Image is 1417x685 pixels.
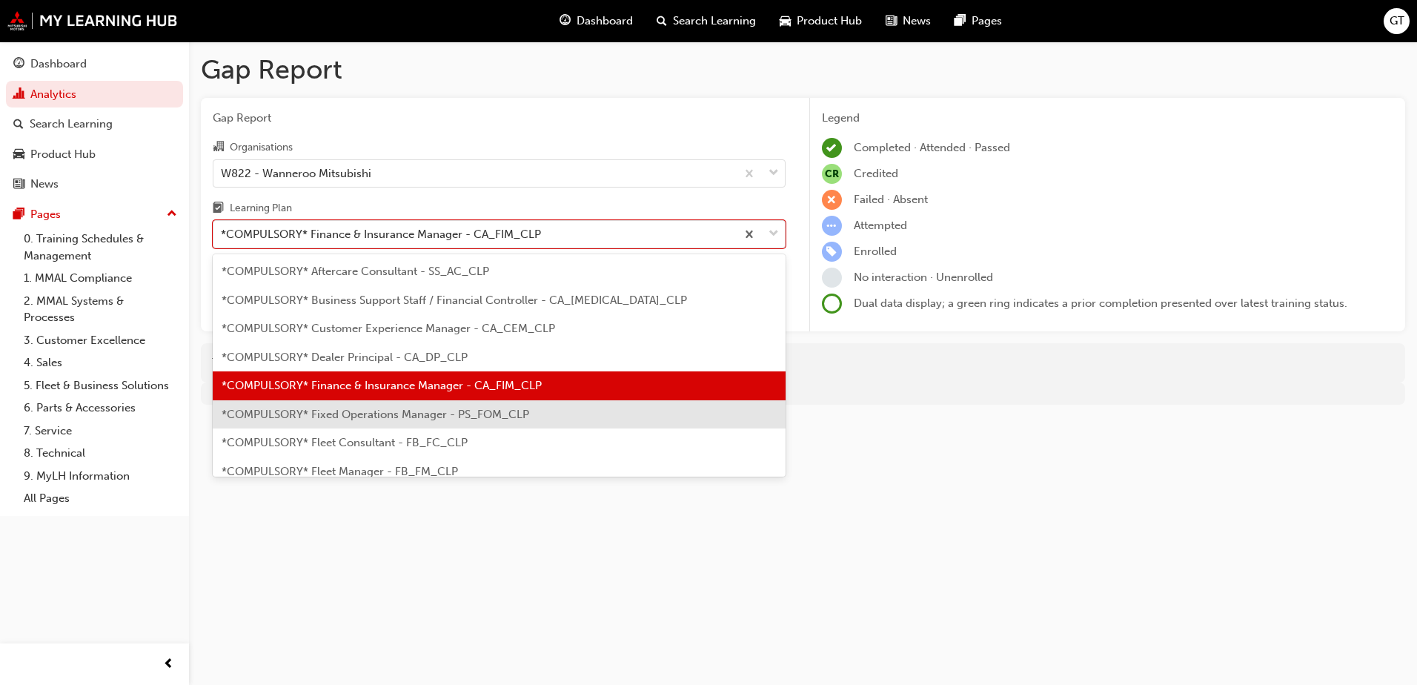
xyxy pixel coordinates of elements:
span: Attempted [854,219,907,232]
span: Search Learning [673,13,756,30]
span: up-icon [167,205,177,224]
a: Dashboard [6,50,183,78]
div: *COMPULSORY* Finance & Insurance Manager - CA_FIM_CLP [221,226,541,243]
a: search-iconSearch Learning [645,6,768,36]
div: There are no learners to run this report against. [201,343,1405,383]
span: News [903,13,931,30]
div: Legend [822,110,1394,127]
span: No interaction · Unenrolled [854,271,993,284]
a: Search Learning [6,110,183,138]
a: 9. MyLH Information [18,465,183,488]
span: *COMPULSORY* Fleet Manager - FB_FM_CLP [222,465,458,478]
span: Dual data display; a green ring indicates a prior completion presented over latest training status. [854,297,1347,310]
span: Pages [972,13,1002,30]
span: learningRecordVerb_ATTEMPT-icon [822,216,842,236]
button: GT [1384,8,1410,34]
div: News [30,176,59,193]
a: pages-iconPages [943,6,1014,36]
span: *COMPULSORY* Business Support Staff / Financial Controller - CA_[MEDICAL_DATA]_CLP [222,294,687,307]
span: *COMPULSORY* Finance & Insurance Manager - CA_FIM_CLP [222,379,542,392]
button: DashboardAnalyticsSearch LearningProduct HubNews [6,47,183,201]
span: Gap Report [213,110,786,127]
span: learningplan-icon [213,202,224,216]
a: news-iconNews [874,6,943,36]
span: down-icon [769,164,779,183]
button: Pages [6,201,183,228]
a: 3. Customer Excellence [18,329,183,352]
span: *COMPULSORY* Fixed Operations Manager - PS_FOM_CLP [222,408,529,421]
span: *COMPULSORY* Aftercare Consultant - SS_AC_CLP [222,265,489,278]
span: chart-icon [13,88,24,102]
a: 0. Training Schedules & Management [18,228,183,267]
span: Credited [854,167,898,180]
div: Product Hub [30,146,96,163]
h1: Gap Report [201,53,1405,86]
span: learningRecordVerb_ENROLL-icon [822,242,842,262]
span: learningRecordVerb_FAIL-icon [822,190,842,210]
a: guage-iconDashboard [548,6,645,36]
span: guage-icon [560,12,571,30]
div: Search Learning [30,116,113,133]
span: Enrolled [854,245,897,258]
span: Completed · Attended · Passed [854,141,1010,154]
a: All Pages [18,487,183,510]
a: 6. Parts & Accessories [18,397,183,420]
a: Product Hub [6,141,183,168]
a: 8. Technical [18,442,183,465]
span: prev-icon [163,655,174,674]
a: 4. Sales [18,351,183,374]
span: *COMPULSORY* Fleet Consultant - FB_FC_CLP [222,436,468,449]
a: car-iconProduct Hub [768,6,874,36]
span: learningRecordVerb_NONE-icon [822,268,842,288]
div: Organisations [230,140,293,155]
span: Product Hub [797,13,862,30]
span: car-icon [13,148,24,162]
span: news-icon [886,12,897,30]
span: Failed · Absent [854,193,928,206]
div: Pages [30,206,61,223]
div: Learning Plan [230,201,292,216]
span: car-icon [780,12,791,30]
span: guage-icon [13,58,24,71]
span: Dashboard [577,13,633,30]
span: GT [1390,13,1404,30]
span: *COMPULSORY* Dealer Principal - CA_DP_CLP [222,351,468,364]
div: W822 - Wanneroo Mitsubishi [221,165,371,182]
span: pages-icon [13,208,24,222]
span: organisation-icon [213,141,224,154]
span: *COMPULSORY* Customer Experience Manager - CA_CEM_CLP [222,322,555,335]
img: mmal [7,11,178,30]
span: pages-icon [955,12,966,30]
a: News [6,171,183,198]
span: search-icon [13,118,24,131]
div: Dashboard [30,56,87,73]
span: news-icon [13,178,24,191]
span: learningRecordVerb_COMPLETE-icon [822,138,842,158]
a: 7. Service [18,420,183,443]
a: 2. MMAL Systems & Processes [18,290,183,329]
span: null-icon [822,164,842,184]
span: down-icon [769,225,779,244]
a: 5. Fleet & Business Solutions [18,374,183,397]
a: 1. MMAL Compliance [18,267,183,290]
span: search-icon [657,12,667,30]
a: Analytics [6,81,183,108]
